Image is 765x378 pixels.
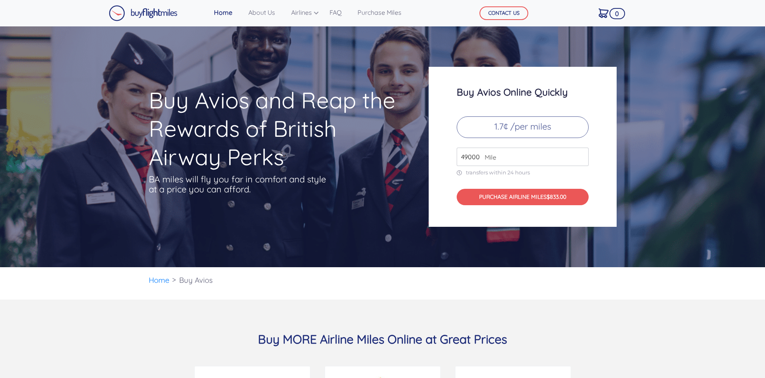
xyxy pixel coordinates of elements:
[354,4,405,20] a: Purchase Miles
[149,332,617,347] h3: Buy MORE Airline Miles Online at Great Prices
[609,8,625,19] span: 0
[326,4,345,20] a: FAQ
[211,4,236,20] a: Home
[457,87,589,97] h3: Buy Avios Online Quickly
[457,189,589,205] button: PURCHASE AIRLINE MILES$833.00
[149,174,329,194] p: BA miles will fly you far in comfort and style at a price you can afford.
[149,275,170,285] a: Home
[109,3,178,23] a: Buy Flight Miles Logo
[457,169,589,176] p: transfers within 24 hours
[149,86,397,171] h1: Buy Avios and Reap the Rewards of British Airway Perks
[481,152,496,162] span: Mile
[109,5,178,21] img: Buy Flight Miles Logo
[288,4,317,20] a: Airlines
[547,193,566,200] span: $833.00
[245,4,278,20] a: About Us
[595,4,612,21] a: 0
[599,8,609,18] img: Cart
[479,6,528,20] button: CONTACT US
[175,267,217,293] li: Buy Avios
[457,116,589,138] p: 1.7¢ /per miles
